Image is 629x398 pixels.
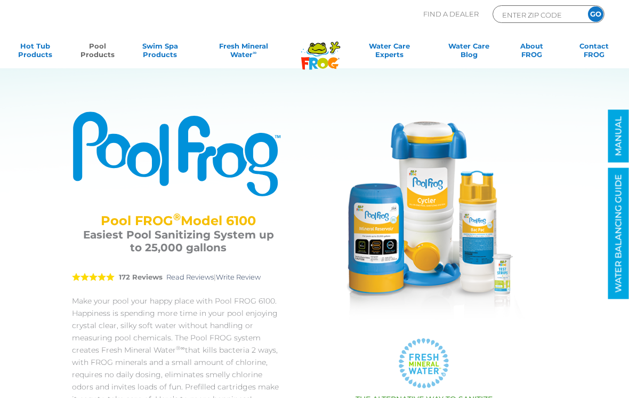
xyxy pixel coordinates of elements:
strong: 172 Reviews [119,273,163,281]
a: Write Review [216,273,261,281]
input: GO [588,6,603,22]
a: Read Reviews [166,273,214,281]
p: Find A Dealer [423,5,479,23]
img: Product Logo [72,110,285,197]
span: 5 [72,273,115,281]
a: Water CareExperts [348,42,431,63]
a: AboutFROG [507,42,556,63]
img: Frog Products Logo [295,28,346,70]
a: Swim SpaProducts [136,42,184,63]
a: ContactFROG [570,42,618,63]
a: PoolProducts [73,42,122,63]
h2: Pool FROG Model 6100 [83,213,274,228]
a: Fresh MineralWater∞ [198,42,289,63]
sup: ® [173,211,181,223]
sup: ∞ [253,50,256,55]
a: Hot TubProducts [11,42,59,63]
sup: ®∞ [176,345,185,352]
a: Water CareBlog [445,42,493,63]
div: | [72,260,285,295]
a: MANUAL [608,110,629,163]
a: WATER BALANCING GUIDE [608,168,629,299]
h3: Easiest Pool Sanitizing System up to 25,000 gallons [83,228,274,254]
